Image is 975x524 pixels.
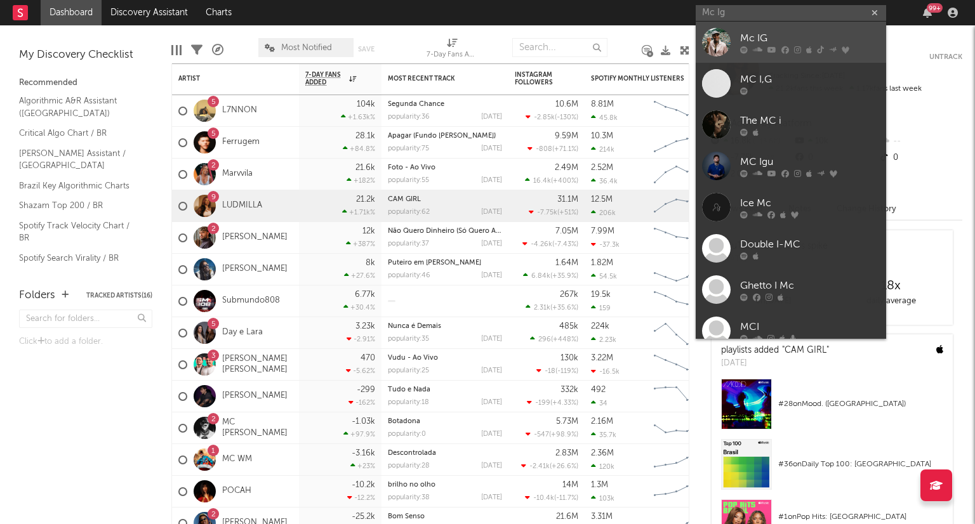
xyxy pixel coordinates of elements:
[531,241,552,248] span: -4.26k
[696,310,886,351] a: MCI
[19,219,140,245] a: Spotify Track Velocity Chart / BR
[222,105,257,116] a: L7NNON
[927,3,943,13] div: 99 +
[537,209,557,216] span: -7.75k
[696,104,886,145] a: The MC i
[361,354,375,362] div: 470
[525,494,578,502] div: ( )
[355,322,375,331] div: 3.23k
[427,48,477,63] div: 7-Day Fans Added (7-Day Fans Added)
[591,227,614,235] div: 7.99M
[591,481,608,489] div: 1.3M
[559,209,576,216] span: +51 %
[534,114,555,121] span: -2.85k
[343,430,375,438] div: +97.9 %
[343,145,375,153] div: +84.8 %
[388,462,430,469] div: popularity: 28
[366,259,375,267] div: 8k
[696,5,886,21] input: Search for artists
[591,367,620,376] div: -16.5k
[712,379,953,439] a: #28onMood. ([GEOGRAPHIC_DATA])
[388,164,435,171] a: Foto - Ao Vivo
[555,449,578,457] div: 2.83M
[591,114,618,122] div: 45.8k
[778,457,943,472] div: # 36 on Daily Top 100: [GEOGRAPHIC_DATA]
[171,32,182,69] div: Edit Columns
[555,164,578,172] div: 2.49M
[545,368,555,375] span: -18
[712,439,953,499] a: #36onDaily Top 100: [GEOGRAPHIC_DATA]
[591,431,616,439] div: 35.7k
[521,462,578,470] div: ( )
[212,32,223,69] div: A&R Pipeline
[388,323,502,330] div: Nunca é Demais
[346,367,375,375] div: -5.62 %
[648,317,705,349] svg: Chart title
[352,417,375,426] div: -1.03k
[388,272,430,279] div: popularity: 46
[560,386,578,394] div: 332k
[19,179,140,193] a: Brazil Key Algorithmic Charts
[305,71,346,86] span: 7-Day Fans Added
[388,494,430,501] div: popularity: 38
[19,251,140,265] a: Spotify Search Virality / BR
[534,305,550,311] span: 2.31k
[555,100,578,108] div: 10.6M
[648,222,705,254] svg: Chart title
[19,126,140,140] a: Critical Algo Chart / BR
[388,196,502,203] div: CAM GIRL
[551,431,576,438] span: +98.9 %
[648,476,705,508] svg: Chart title
[388,336,429,343] div: popularity: 35
[648,95,705,127] svg: Chart title
[591,177,618,185] div: 36.4k
[355,291,375,299] div: 6.77k
[515,71,559,86] div: Instagram Followers
[388,355,438,362] a: Vudu - Ao Vivo
[591,132,613,140] div: 10.3M
[878,150,962,166] div: 0
[388,355,502,362] div: Vudu - Ao Vivo
[591,195,613,204] div: 12.5M
[222,296,280,306] a: Submundo808
[552,273,576,280] span: +35.9 %
[178,75,274,82] div: Artist
[341,113,375,121] div: +1.63k %
[525,176,578,185] div: ( )
[19,334,152,350] div: Click to add a folder.
[388,367,429,374] div: popularity: 25
[591,399,607,407] div: 34
[222,169,253,180] a: Marvvila
[388,101,502,108] div: Segunda Chance
[358,46,375,53] button: Save
[19,94,140,120] a: Algorithmic A&R Assistant ([GEOGRAPHIC_DATA])
[533,178,551,185] span: 16.4k
[533,495,554,502] span: -10.4k
[554,241,576,248] span: -7.43 %
[740,113,880,128] div: The MC i
[559,322,578,331] div: 485k
[19,288,55,303] div: Folders
[591,336,616,344] div: 2.23k
[191,32,202,69] div: Filters
[648,381,705,412] svg: Chart title
[388,431,426,438] div: popularity: 0
[556,495,576,502] span: -11.7 %
[832,294,950,309] div: daily average
[19,199,140,213] a: Shazam Top 200 / BR
[343,303,375,311] div: +30.4 %
[591,272,617,280] div: 54.5k
[481,145,502,152] div: [DATE]
[388,450,502,457] div: Descontrolada
[555,132,578,140] div: 9.59M
[778,396,943,412] div: # 28 on Mood. ([GEOGRAPHIC_DATA])
[648,285,705,317] svg: Chart title
[740,319,880,334] div: MCI
[481,367,502,374] div: [DATE]
[362,227,375,235] div: 12k
[529,463,550,470] span: -2.41k
[591,304,611,312] div: 159
[526,303,578,311] div: ( )
[388,164,502,171] div: Foto - Ao Vivo
[388,228,510,235] a: Não Quero Dinheiro (Só Quero Amar)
